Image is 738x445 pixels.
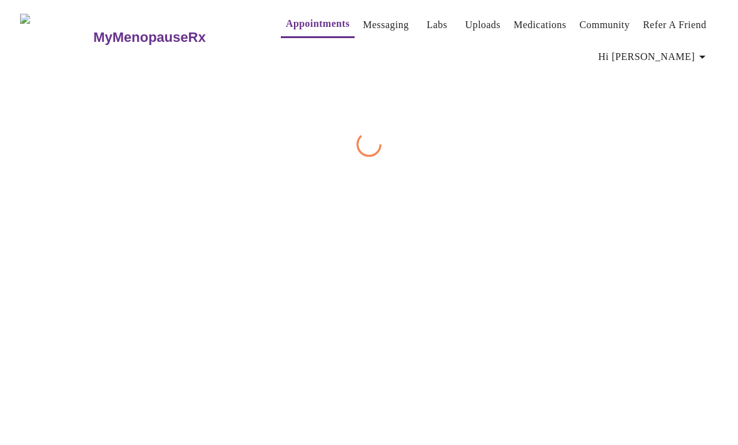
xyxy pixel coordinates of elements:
[643,16,707,34] a: Refer a Friend
[465,16,501,34] a: Uploads
[579,16,630,34] a: Community
[594,44,715,69] button: Hi [PERSON_NAME]
[92,16,256,59] a: MyMenopauseRx
[286,15,350,32] a: Appointments
[427,16,447,34] a: Labs
[358,12,413,37] button: Messaging
[93,29,206,46] h3: MyMenopauseRx
[638,12,712,37] button: Refer a Friend
[513,16,566,34] a: Medications
[281,11,355,38] button: Appointments
[417,12,457,37] button: Labs
[460,12,506,37] button: Uploads
[508,12,571,37] button: Medications
[599,48,710,66] span: Hi [PERSON_NAME]
[574,12,635,37] button: Community
[363,16,408,34] a: Messaging
[20,14,92,61] img: MyMenopauseRx Logo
